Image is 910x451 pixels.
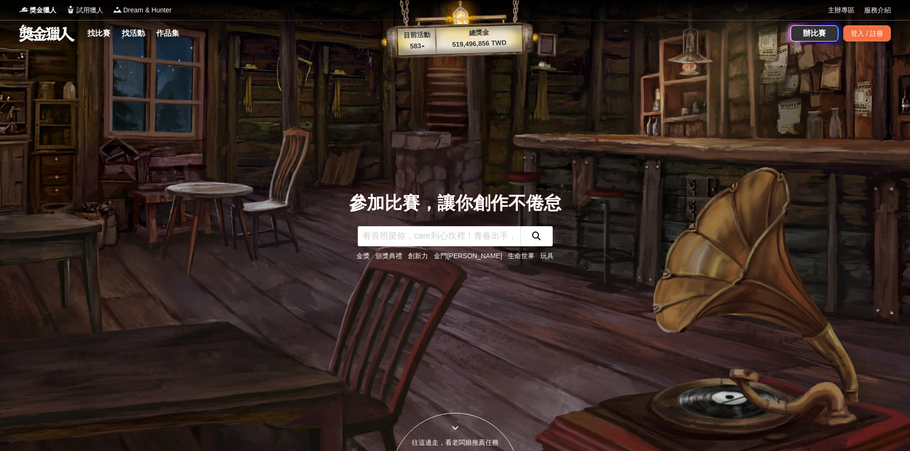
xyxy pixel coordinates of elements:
[391,438,519,448] div: 往這邊走，看老闆娘推薦任務
[864,5,891,15] a: 服務介紹
[66,5,103,15] a: Logo試用獵人
[436,37,523,50] p: 519,496,856 TWD
[397,30,436,41] p: 目前活動
[30,5,56,15] span: 獎金獵人
[123,5,171,15] span: Dream & Hunter
[398,41,437,52] p: 583 ▴
[66,5,75,14] img: Logo
[828,5,855,15] a: 主辦專區
[791,25,838,42] a: 辦比賽
[375,252,402,260] a: 頒獎典禮
[19,5,56,15] a: Logo獎金獵人
[118,27,149,40] a: 找活動
[113,5,171,15] a: LogoDream & Hunter
[113,5,122,14] img: Logo
[84,27,114,40] a: 找比賽
[76,5,103,15] span: 試用獵人
[358,226,520,246] input: 有長照挺你，care到心坎裡！青春出手，拍出照顧 影音徵件活動
[356,252,370,260] a: 金獎
[508,252,535,260] a: 生命世界
[152,27,183,40] a: 作品集
[19,5,29,14] img: Logo
[843,25,891,42] div: 登入 / 註冊
[434,252,502,260] a: 金門[PERSON_NAME]
[540,252,554,260] a: 玩具
[436,26,522,39] p: 總獎金
[408,252,428,260] a: 創新力
[349,190,561,217] div: 參加比賽，讓你創作不倦怠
